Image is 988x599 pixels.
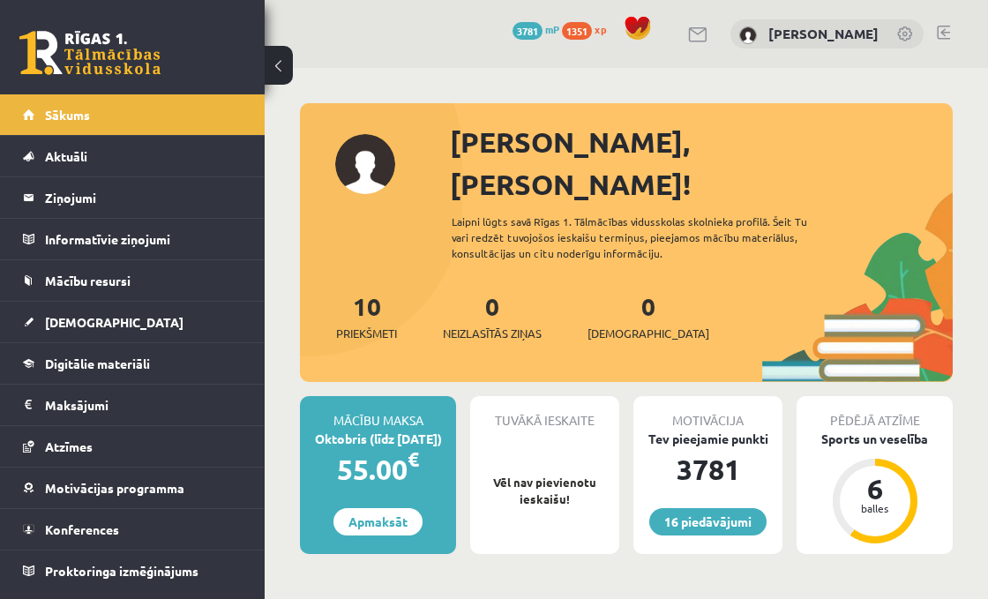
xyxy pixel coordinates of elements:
[23,550,243,591] a: Proktoringa izmēģinājums
[23,136,243,176] a: Aktuāli
[588,290,709,342] a: 0[DEMOGRAPHIC_DATA]
[443,290,542,342] a: 0Neizlasītās ziņas
[797,430,953,546] a: Sports un veselība 6 balles
[45,177,243,218] legend: Ziņojumi
[23,343,243,384] a: Digitālie materiāli
[513,22,543,40] span: 3781
[649,508,767,535] a: 16 piedāvājumi
[333,508,423,535] a: Apmaksāt
[45,273,131,288] span: Mācību resursi
[479,474,610,508] p: Vēl nav pievienotu ieskaišu!
[23,94,243,135] a: Sākums
[562,22,615,36] a: 1351 xp
[45,107,90,123] span: Sākums
[45,219,243,259] legend: Informatīvie ziņojumi
[300,448,456,490] div: 55.00
[45,563,198,579] span: Proktoringa izmēģinājums
[23,302,243,342] a: [DEMOGRAPHIC_DATA]
[45,480,184,496] span: Motivācijas programma
[408,446,419,472] span: €
[633,396,782,430] div: Motivācija
[797,396,953,430] div: Pēdējā atzīme
[545,22,559,36] span: mP
[739,26,757,44] img: Amanda Lorberga
[23,385,243,425] a: Maksājumi
[588,325,709,342] span: [DEMOGRAPHIC_DATA]
[633,430,782,448] div: Tev pieejamie punkti
[45,385,243,425] legend: Maksājumi
[23,426,243,467] a: Atzīmes
[23,260,243,301] a: Mācību resursi
[768,25,879,42] a: [PERSON_NAME]
[452,213,843,261] div: Laipni lūgts savā Rīgas 1. Tālmācības vidusskolas skolnieka profilā. Šeit Tu vari redzēt tuvojošo...
[19,31,161,75] a: Rīgas 1. Tālmācības vidusskola
[513,22,559,36] a: 3781 mP
[45,314,183,330] span: [DEMOGRAPHIC_DATA]
[45,438,93,454] span: Atzīmes
[450,121,953,206] div: [PERSON_NAME], [PERSON_NAME]!
[45,521,119,537] span: Konferences
[23,509,243,550] a: Konferences
[336,290,397,342] a: 10Priekšmeti
[595,22,606,36] span: xp
[470,396,619,430] div: Tuvākā ieskaite
[45,356,150,371] span: Digitālie materiāli
[849,475,902,503] div: 6
[300,396,456,430] div: Mācību maksa
[443,325,542,342] span: Neizlasītās ziņas
[562,22,592,40] span: 1351
[633,448,782,490] div: 3781
[23,177,243,218] a: Ziņojumi
[23,468,243,508] a: Motivācijas programma
[300,430,456,448] div: Oktobris (līdz [DATE])
[336,325,397,342] span: Priekšmeti
[23,219,243,259] a: Informatīvie ziņojumi
[45,148,87,164] span: Aktuāli
[849,503,902,513] div: balles
[797,430,953,448] div: Sports un veselība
